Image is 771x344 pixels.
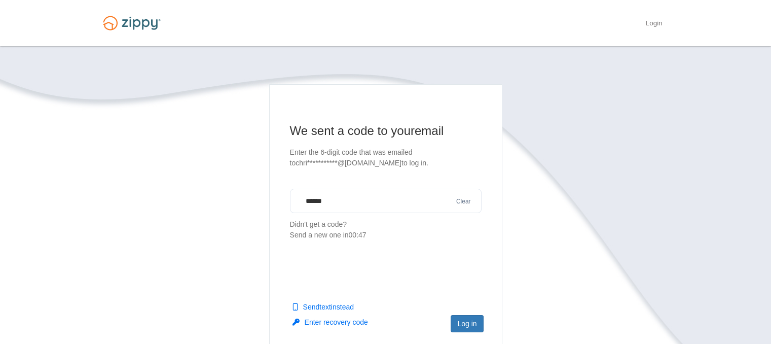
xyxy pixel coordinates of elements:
[290,123,482,139] h1: We sent a code to your email
[290,219,482,240] p: Didn't get a code?
[290,147,482,168] p: Enter the 6-digit code that was emailed to chri***********@[DOMAIN_NAME] to log in.
[292,317,368,327] button: Enter recovery code
[451,315,483,332] button: Log in
[292,302,354,312] button: Sendtextinstead
[97,11,167,35] img: Logo
[453,197,474,207] button: Clear
[290,230,482,240] div: Send a new one in 00:47
[645,19,662,29] a: Login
